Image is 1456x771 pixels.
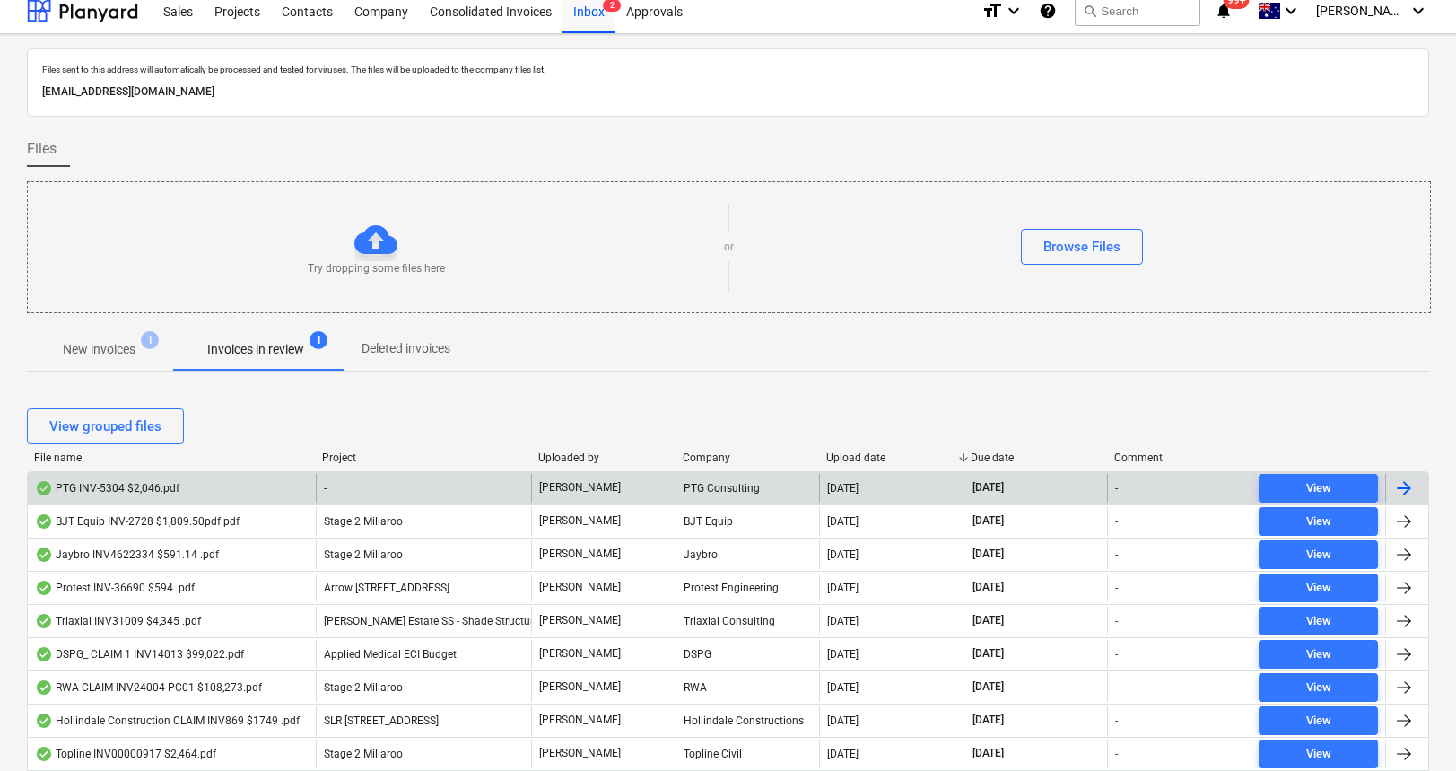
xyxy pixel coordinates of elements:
p: Deleted invoices [362,339,450,358]
p: [PERSON_NAME] [539,713,621,728]
div: Jaybro INV4622334 $591.14 .pdf [35,548,219,562]
div: Upload date [826,451,956,464]
div: PTG INV-5304 $2,046.pdf [35,481,179,495]
span: search [1083,4,1097,18]
span: Files [27,138,57,160]
span: [PERSON_NAME] [1316,4,1406,18]
span: [DATE] [971,513,1006,529]
span: [DATE] [971,646,1006,661]
div: Due date [971,451,1101,464]
span: Arrow 82 Noosa St [324,582,449,594]
div: Project [322,451,524,464]
span: - [324,482,327,495]
div: OCR finished [35,614,53,628]
div: PTG Consulting [676,474,819,503]
span: 1 [141,331,159,349]
div: [DATE] [827,515,859,528]
span: Stage 2 Millaroo [324,515,403,528]
div: OCR finished [35,514,53,529]
div: View [1306,578,1331,599]
p: Invoices in review [207,340,304,359]
div: View [1306,545,1331,565]
div: RWA CLAIM INV24004 PC01 $108,273.pdf [35,680,262,695]
span: 1 [310,331,327,349]
span: Applied Medical ECI Budget [324,648,457,661]
div: OCR finished [35,747,53,761]
div: Browse Files [1043,235,1120,258]
div: View [1306,711,1331,732]
p: [EMAIL_ADDRESS][DOMAIN_NAME] [42,83,1414,101]
div: [DATE] [827,681,859,694]
div: View grouped files [49,415,161,438]
div: Hollindale Construction CLAIM INV869 $1749 .pdf [35,714,300,728]
span: [DATE] [971,547,1006,562]
div: Protest Engineering [676,574,819,602]
div: Hollindale Constructions [676,706,819,735]
div: Triaxial INV31009 $4,345 .pdf [35,614,201,628]
button: View [1259,574,1378,602]
span: [DATE] [971,746,1006,761]
div: Try dropping some files hereorBrowse Files [27,181,1431,313]
div: - [1115,482,1118,495]
span: SLR 2 Millaroo Drive [324,714,439,727]
span: [DATE] [971,580,1006,595]
p: [PERSON_NAME] [539,646,621,661]
span: Stage 2 Millaroo [324,548,403,561]
div: - [1115,615,1118,627]
p: [PERSON_NAME] [539,580,621,595]
div: Uploaded by [538,451,668,464]
div: DSPG [676,640,819,669]
div: Topline INV00000917 $2,464.pdf [35,747,216,761]
p: [PERSON_NAME] [539,513,621,529]
div: OCR finished [35,581,53,595]
div: BJT Equip [676,507,819,536]
button: View grouped files [27,408,184,444]
div: OCR finished [35,647,53,661]
span: Stage 2 Millaroo [324,748,403,760]
div: [DATE] [827,748,859,760]
p: [PERSON_NAME] [539,480,621,495]
div: - [1115,648,1118,661]
div: OCR finished [35,714,53,728]
p: [PERSON_NAME] [539,613,621,628]
div: View [1306,611,1331,632]
div: - [1115,548,1118,561]
button: Browse Files [1021,229,1143,265]
div: DSPG_ CLAIM 1 INV14013 $99,022.pdf [35,647,244,661]
button: View [1259,640,1378,669]
button: View [1259,673,1378,702]
div: - [1115,582,1118,594]
p: [PERSON_NAME] [539,679,621,695]
div: OCR finished [35,481,53,495]
div: - [1115,681,1118,694]
div: Comment [1114,451,1244,464]
div: [DATE] [827,582,859,594]
div: View [1306,644,1331,665]
div: View [1306,478,1331,499]
div: View [1306,744,1331,765]
p: [PERSON_NAME] [539,547,621,562]
p: Files sent to this address will automatically be processed and tested for viruses. The files will... [42,64,1414,75]
div: RWA [676,673,819,702]
button: View [1259,607,1378,635]
div: File name [34,451,308,464]
div: BJT Equip INV-2728 $1,809.50pdf.pdf [35,514,240,529]
div: Company [683,451,813,464]
p: or [724,240,734,255]
iframe: Chat Widget [1366,685,1456,771]
span: Stage 2 Millaroo [324,681,403,694]
button: View [1259,507,1378,536]
p: New invoices [63,340,135,359]
div: - [1115,515,1118,528]
div: View [1306,678,1331,698]
div: [DATE] [827,482,859,495]
div: Jaybro [676,540,819,569]
div: View [1306,512,1331,532]
div: OCR finished [35,680,53,695]
div: OCR finished [35,548,53,562]
button: View [1259,540,1378,569]
span: [DATE] [971,480,1006,495]
div: Topline Civil [676,740,819,768]
div: [DATE] [827,548,859,561]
